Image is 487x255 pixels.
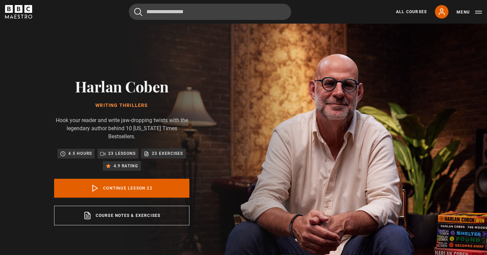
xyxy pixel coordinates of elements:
a: Continue lesson 22 [54,179,189,198]
p: 23 lessons [108,150,136,157]
a: Course notes & exercises [54,206,189,225]
p: 4.5 hours [68,150,92,157]
p: 23 exercises [152,150,183,157]
h1: Writing Thrillers [54,103,189,108]
p: Hook your reader and write jaw-dropping twists with the legendary author behind 10 [US_STATE] Tim... [54,116,189,141]
input: Search [129,4,291,20]
h2: Harlan Coben [54,78,189,95]
p: 4.9 rating [114,163,138,169]
svg: BBC Maestro [5,5,32,19]
button: Toggle navigation [457,9,482,16]
button: Submit the search query [134,8,142,16]
a: All Courses [396,9,427,15]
